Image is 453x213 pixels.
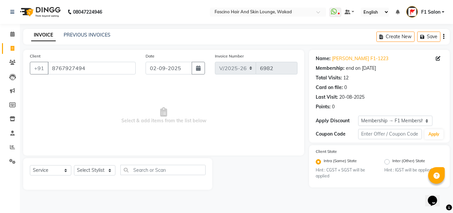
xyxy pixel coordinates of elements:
[64,32,110,38] a: PREVIOUS INVOICES
[316,84,343,91] div: Card on file:
[30,62,48,74] button: +91
[17,3,62,21] img: logo
[425,186,446,206] iframe: chat widget
[73,3,102,21] b: 08047224946
[344,84,347,91] div: 0
[316,149,337,155] label: Client State
[316,74,342,81] div: Total Visits:
[316,103,331,110] div: Points:
[31,29,56,41] a: INVOICE
[346,65,376,72] div: end on [DATE]
[376,32,415,42] button: Create New
[120,165,206,175] input: Search or Scan
[316,117,358,124] div: Apply Discount
[215,53,244,59] label: Invoice Number
[30,82,297,149] span: Select & add items from the list below
[343,74,349,81] div: 12
[332,103,335,110] div: 0
[421,9,440,16] span: F1 Salon
[30,53,40,59] label: Client
[406,6,418,18] img: F1 Salon
[316,131,358,138] div: Coupon Code
[424,129,443,139] button: Apply
[417,32,440,42] button: Save
[332,55,388,62] a: [PERSON_NAME] F1-1223
[316,94,338,101] div: Last Visit:
[392,158,425,166] label: Inter (Other) State
[316,65,345,72] div: Membership:
[384,167,443,173] small: Hint : IGST will be applied
[316,167,374,179] small: Hint : CGST + SGST will be applied
[316,55,331,62] div: Name:
[358,129,422,139] input: Enter Offer / Coupon Code
[146,53,155,59] label: Date
[48,62,136,74] input: Search by Name/Mobile/Email/Code
[324,158,357,166] label: Intra (Same) State
[339,94,364,101] div: 20-08-2025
